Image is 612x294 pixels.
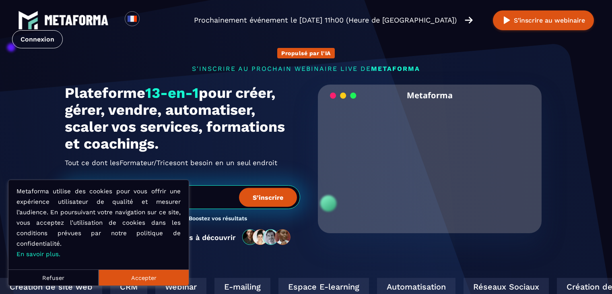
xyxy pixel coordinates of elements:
[239,188,297,207] button: S’inscrire
[127,14,137,24] img: fr
[12,30,63,48] a: Connexion
[407,85,453,106] h2: Metaforma
[16,186,181,259] p: Metaforma utilise des cookies pour vous offrir une expérience utilisateur de qualité et mesurer l...
[120,156,177,169] span: Formateur/Trices
[240,229,294,246] img: community-people
[140,11,159,29] div: Search for option
[330,92,356,99] img: loading
[65,65,548,72] p: s'inscrire au prochain webinaire live de
[18,10,38,30] img: logo
[44,15,109,25] img: logo
[465,16,473,25] img: arrow-right
[8,269,99,286] button: Refuser
[324,106,536,212] video: Your browser does not support the video tag.
[145,85,199,101] span: 13-en-1
[502,15,512,25] img: play
[371,65,420,72] span: METAFORMA
[194,14,457,26] p: Prochainement événement le [DATE] 11h00 (Heure de [GEOGRAPHIC_DATA])
[189,215,247,223] h3: Boostez vos résultats
[146,15,152,25] input: Search for option
[99,269,189,286] button: Accepter
[493,10,594,30] button: S’inscrire au webinaire
[65,156,300,169] h2: Tout ce dont les ont besoin en un seul endroit
[16,251,60,258] a: En savoir plus.
[65,85,300,152] h1: Plateforme pour créer, gérer, vendre, automatiser, scaler vos services, formations et coachings.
